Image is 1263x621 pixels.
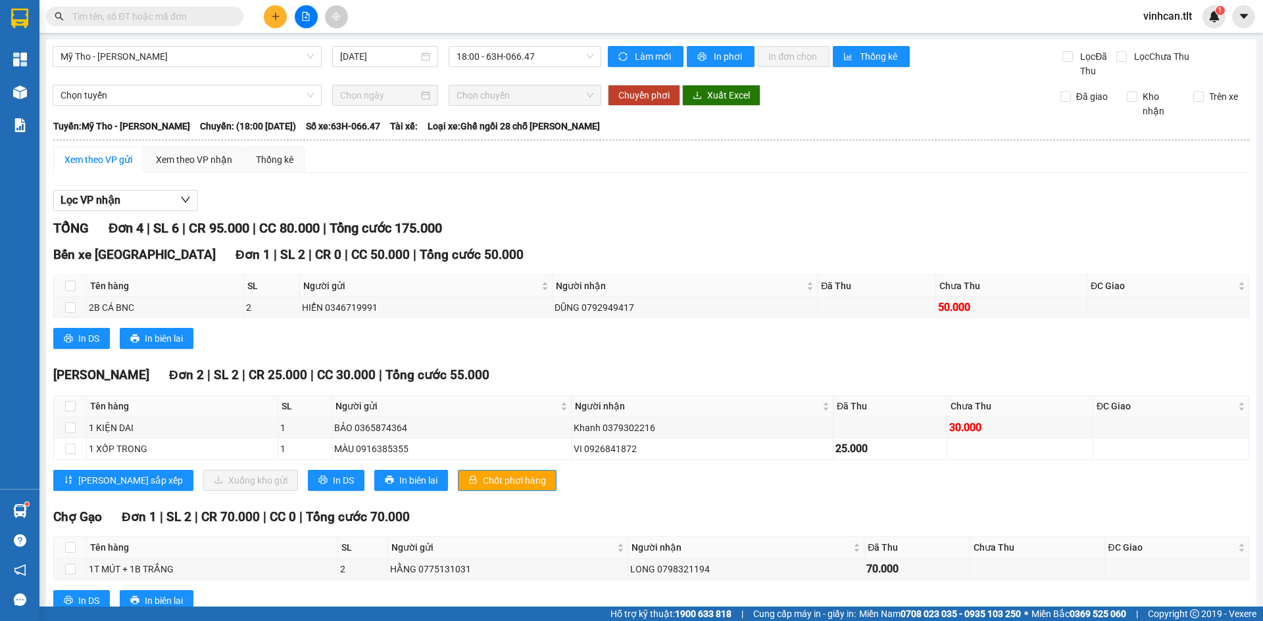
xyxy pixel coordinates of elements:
[130,595,139,606] span: printer
[280,442,330,456] div: 1
[330,220,442,236] span: Tổng cước 175.000
[1204,89,1243,104] span: Trên xe
[1031,607,1126,621] span: Miền Bắc
[78,593,99,608] span: In DS
[180,195,191,205] span: down
[61,47,314,66] span: Mỹ Tho - Hồ Chí Minh
[340,49,418,64] input: 13/09/2025
[278,396,332,417] th: SL
[833,46,910,67] button: bar-chartThống kê
[264,5,287,28] button: plus
[1070,609,1126,619] strong: 0369 525 060
[1218,6,1222,15] span: 1
[280,421,330,435] div: 1
[317,367,376,382] span: CC 30.000
[420,247,524,262] span: Tổng cước 50.000
[385,367,489,382] span: Tổng cước 55.000
[1208,11,1220,22] img: icon-new-feature
[14,564,26,576] span: notification
[457,47,593,66] span: 18:00 - 63H-066.47
[64,475,73,486] span: sort-ascending
[379,367,382,382] span: |
[120,328,193,349] button: printerIn biên lai
[64,595,73,606] span: printer
[246,300,297,315] div: 2
[334,421,569,435] div: BẢO 0365874364
[574,442,831,456] div: VI 0926841872
[618,52,630,62] span: sync
[457,85,593,105] span: Chọn chuyến
[270,509,296,524] span: CC 0
[860,49,899,64] span: Thống kê
[109,220,143,236] span: Đơn 4
[309,247,312,262] span: |
[334,442,569,456] div: MÀU 0916385355
[458,470,557,491] button: lockChốt phơi hàng
[864,537,970,559] th: Đã Thu
[89,300,241,315] div: 2B CÁ BNC
[182,220,186,236] span: |
[61,192,120,208] span: Lọc VP nhận
[866,561,967,577] div: 70.000
[1216,6,1225,15] sup: 1
[610,607,731,621] span: Hỗ trợ kỹ thuật:
[308,470,364,491] button: printerIn DS
[78,473,183,488] span: [PERSON_NAME] sắp xếp
[1024,611,1028,616] span: ⚪️
[53,220,89,236] span: TỔNG
[53,590,110,611] button: printerIn DS
[390,119,418,133] span: Tài xế:
[1091,279,1235,293] span: ĐC Giao
[1097,399,1235,413] span: ĐC Giao
[53,247,216,262] span: Bến xe [GEOGRAPHIC_DATA]
[11,9,28,28] img: logo-vxr
[333,473,354,488] span: In DS
[122,509,157,524] span: Đơn 1
[64,334,73,344] span: printer
[323,220,326,236] span: |
[61,85,314,105] span: Chọn tuyến
[818,275,936,297] th: Đã Thu
[556,279,804,293] span: Người nhận
[301,12,310,21] span: file-add
[1190,609,1199,618] span: copyright
[949,419,1091,436] div: 30.000
[675,609,731,619] strong: 1900 633 818
[120,590,193,611] button: printerIn biên lai
[242,367,245,382] span: |
[687,46,755,67] button: printerIn phơi
[130,334,139,344] span: printer
[835,440,945,457] div: 25.000
[483,473,546,488] span: Chốt phơi hàng
[693,91,702,101] span: download
[53,470,193,491] button: sort-ascending[PERSON_NAME] sắp xếp
[682,85,760,106] button: downloadXuất Excel
[970,537,1105,559] th: Chưa Thu
[249,367,307,382] span: CR 25.000
[1129,49,1191,64] span: Lọc Chưa Thu
[1238,11,1250,22] span: caret-down
[13,118,27,132] img: solution-icon
[859,607,1021,621] span: Miền Nam
[306,509,410,524] span: Tổng cước 70.000
[306,119,380,133] span: Số xe: 63H-066.47
[390,562,626,576] div: HẰNG 0775131031
[169,367,204,382] span: Đơn 2
[87,537,338,559] th: Tên hàng
[938,299,1085,315] div: 50.000
[166,509,191,524] span: SL 2
[147,220,150,236] span: |
[214,367,239,382] span: SL 2
[385,475,394,486] span: printer
[160,509,163,524] span: |
[335,399,558,413] span: Người gửi
[391,540,614,555] span: Người gửi
[697,52,708,62] span: printer
[318,475,328,486] span: printer
[280,247,305,262] span: SL 2
[145,593,183,608] span: In biên lai
[575,399,820,413] span: Người nhận
[78,331,99,346] span: In DS
[64,152,132,167] div: Xem theo VP gửi
[14,593,26,606] span: message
